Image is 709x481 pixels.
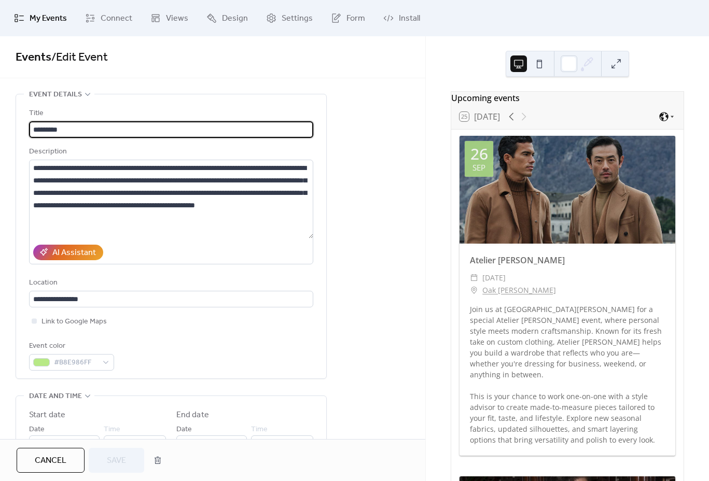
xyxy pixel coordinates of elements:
span: Cancel [35,455,66,467]
div: Sep [472,164,485,172]
span: Views [166,12,188,25]
a: Events [16,46,51,69]
div: Atelier [PERSON_NAME] [460,254,675,266]
div: AI Assistant [52,247,96,259]
button: Cancel [17,448,85,473]
span: Date [29,423,45,436]
span: Time [251,423,268,436]
button: AI Assistant [33,245,103,260]
div: ​ [470,272,478,284]
div: Description [29,146,311,158]
span: Settings [282,12,313,25]
div: 26 [470,146,488,162]
a: Settings [258,4,321,32]
span: Date [176,423,192,436]
a: Form [323,4,373,32]
span: Connect [101,12,132,25]
span: Date and time [29,390,82,403]
div: Join us at [GEOGRAPHIC_DATA][PERSON_NAME] for a special Atelier [PERSON_NAME] event, where person... [460,304,675,445]
div: ​ [470,284,478,296]
a: Views [143,4,196,32]
a: Oak [PERSON_NAME] [482,284,556,296]
span: Install [399,12,420,25]
span: My Events [30,12,67,25]
span: [DATE] [482,272,506,284]
span: Time [104,423,120,436]
span: Event details [29,89,82,101]
div: End date [176,409,209,421]
a: Design [199,4,256,32]
div: Start date [29,409,65,421]
a: My Events [6,4,75,32]
span: / Edit Event [51,46,108,69]
span: #B8E986FF [54,357,98,369]
a: Install [376,4,428,32]
span: Form [346,12,365,25]
div: Event color [29,340,112,352]
span: Link to Google Maps [41,316,107,328]
div: Title [29,107,311,120]
span: Design [222,12,248,25]
div: Upcoming events [451,92,684,104]
a: Connect [77,4,140,32]
div: Location [29,277,311,289]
